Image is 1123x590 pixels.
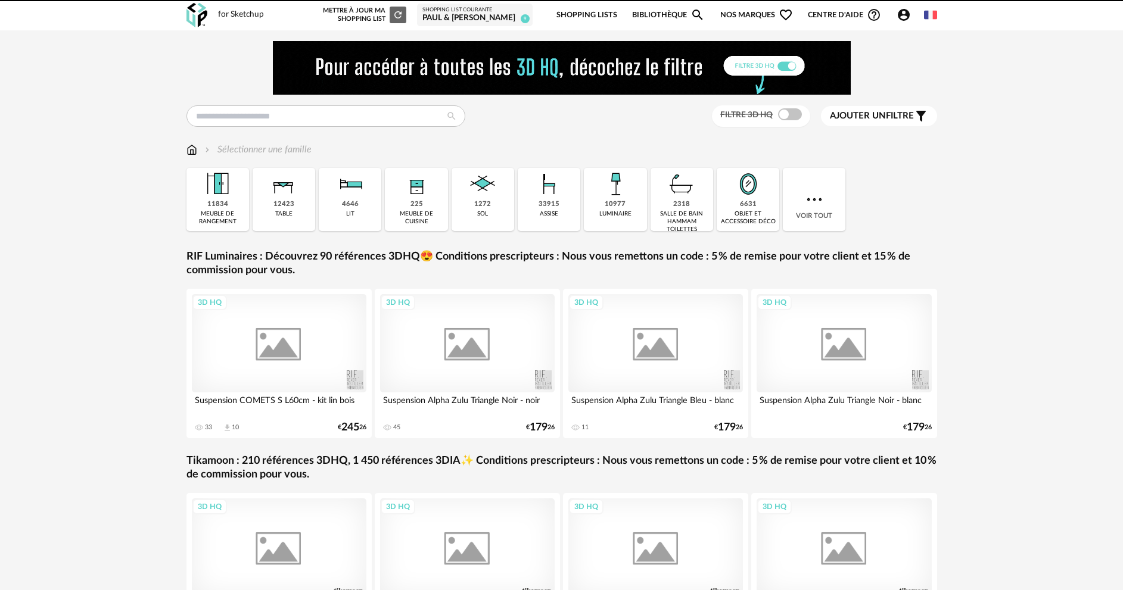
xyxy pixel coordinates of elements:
[740,200,757,209] div: 6631
[903,423,932,432] div: € 26
[186,250,937,278] a: RIF Luminaires : Découvrez 90 références 3DHQ😍 Conditions prescripteurs : Nous vous remettons un ...
[410,200,423,209] div: 225
[581,423,589,432] div: 11
[186,454,937,482] a: Tikamoon : 210 références 3DHQ, 1 450 références 3DIA✨ Conditions prescripteurs : Nous vous remet...
[757,499,792,514] div: 3D HQ
[907,423,925,432] span: 179
[569,499,604,514] div: 3D HQ
[718,423,736,432] span: 179
[205,423,212,432] div: 33
[203,143,312,157] div: Sélectionner une famille
[804,189,825,210] img: more.7b13dc1.svg
[830,111,886,120] span: Ajouter un
[714,423,743,432] div: € 26
[526,423,555,432] div: € 26
[186,3,207,27] img: OXP
[275,210,293,218] div: table
[521,14,530,23] span: 9
[720,210,776,226] div: objet et accessoire déco
[732,168,764,200] img: Miroir.png
[338,423,366,432] div: € 26
[530,423,547,432] span: 179
[207,200,228,209] div: 11834
[334,168,366,200] img: Literie.png
[654,210,710,233] div: salle de bain hammam toilettes
[924,8,937,21] img: fr
[186,143,197,157] img: svg+xml;base64,PHN2ZyB3aWR0aD0iMTYiIGhlaWdodD0iMTciIHZpZXdCb3g9IjAgMCAxNiAxNyIgZmlsbD0ibm9uZSIgeG...
[914,109,928,123] span: Filter icon
[605,200,626,209] div: 10977
[477,210,488,218] div: sol
[267,168,300,200] img: Table.png
[466,168,499,200] img: Sol.png
[388,210,444,226] div: meuble de cuisine
[190,210,245,226] div: meuble de rangement
[393,11,403,18] span: Refresh icon
[346,210,354,218] div: lit
[273,41,851,95] img: FILTRE%20HQ%20NEW_V1%20(4).gif
[599,168,632,200] img: Luminaire.png
[218,10,264,20] div: for Sketchup
[201,168,234,200] img: Meuble%20de%20rangement.png
[341,423,359,432] span: 245
[533,168,565,200] img: Assise.png
[569,295,604,310] div: 3D HQ
[422,7,527,24] a: Shopping List courante PAUL & [PERSON_NAME] 9
[568,392,744,416] div: Suspension Alpha Zulu Triangle Bleu - blanc
[690,8,705,22] span: Magnify icon
[381,499,415,514] div: 3D HQ
[375,289,561,438] a: 3D HQ Suspension Alpha Zulu Triangle Noir - noir 45 €17926
[321,7,406,23] div: Mettre à jour ma Shopping List
[897,8,916,22] span: Account Circle icon
[381,295,415,310] div: 3D HQ
[192,499,227,514] div: 3D HQ
[563,289,749,438] a: 3D HQ Suspension Alpha Zulu Triangle Bleu - blanc 11 €17926
[203,143,212,157] img: svg+xml;base64,PHN2ZyB3aWR0aD0iMTYiIGhlaWdodD0iMTYiIHZpZXdCb3g9IjAgMCAxNiAxNiIgZmlsbD0ibm9uZSIgeG...
[599,210,632,218] div: luminaire
[897,8,911,22] span: Account Circle icon
[665,168,698,200] img: Salle%20de%20bain.png
[757,295,792,310] div: 3D HQ
[751,289,937,438] a: 3D HQ Suspension Alpha Zulu Triangle Noir - blanc €17926
[422,13,527,24] div: PAUL & [PERSON_NAME]
[632,1,705,29] a: BibliothèqueMagnify icon
[783,168,845,231] div: Voir tout
[720,1,793,29] span: Nos marques
[393,423,400,432] div: 45
[192,392,367,416] div: Suspension COMETS S L60cm - kit lin bois
[556,1,617,29] a: Shopping Lists
[422,7,527,14] div: Shopping List courante
[720,111,773,119] span: Filtre 3D HQ
[232,423,239,432] div: 10
[779,8,793,22] span: Heart Outline icon
[380,392,555,416] div: Suspension Alpha Zulu Triangle Noir - noir
[186,289,372,438] a: 3D HQ Suspension COMETS S L60cm - kit lin bois 33 Download icon 10 €24526
[400,168,433,200] img: Rangement.png
[539,200,559,209] div: 33915
[757,392,932,416] div: Suspension Alpha Zulu Triangle Noir - blanc
[830,110,914,122] span: filtre
[273,200,294,209] div: 12423
[821,106,937,126] button: Ajouter unfiltre Filter icon
[867,8,881,22] span: Help Circle Outline icon
[673,200,690,209] div: 2318
[540,210,558,218] div: assise
[342,200,359,209] div: 4646
[474,200,491,209] div: 1272
[223,423,232,432] span: Download icon
[192,295,227,310] div: 3D HQ
[808,8,881,22] span: Centre d'aideHelp Circle Outline icon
